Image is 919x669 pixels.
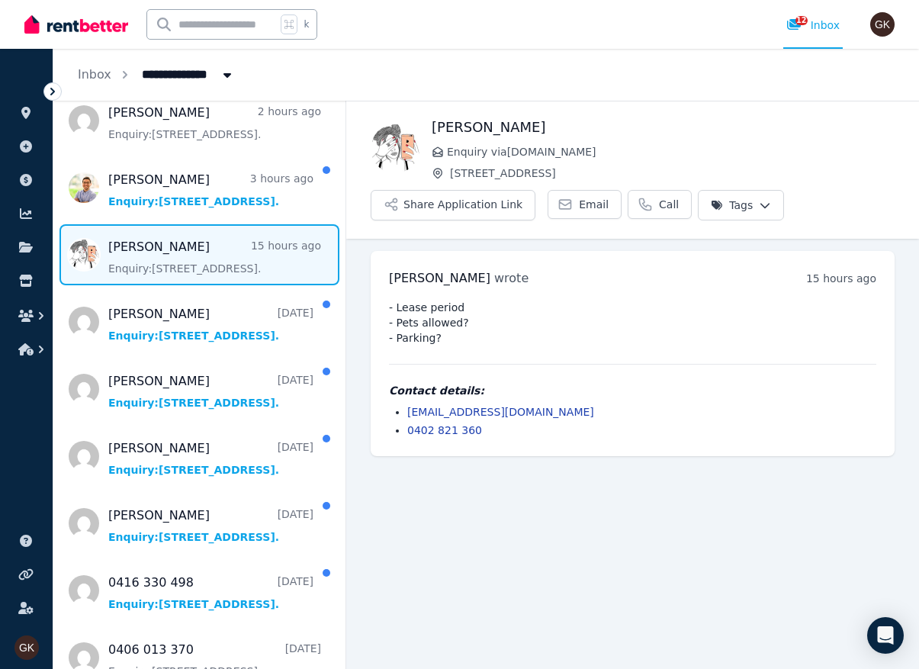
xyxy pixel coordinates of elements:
[407,424,482,436] a: 0402 821 360
[78,67,111,82] a: Inbox
[108,574,313,612] a: 0416 330 498[DATE]Enquiry:[STREET_ADDRESS].
[447,144,895,159] span: Enquiry via [DOMAIN_NAME]
[108,104,321,142] a: [PERSON_NAME]2 hours agoEnquiry:[STREET_ADDRESS].
[628,190,692,219] a: Call
[870,12,895,37] img: Georgia Kondos
[548,190,622,219] a: Email
[698,190,784,220] button: Tags
[579,197,609,212] span: Email
[450,166,895,181] span: [STREET_ADDRESS]
[407,406,594,418] a: [EMAIL_ADDRESS][DOMAIN_NAME]
[389,271,490,285] span: [PERSON_NAME]
[494,271,529,285] span: wrote
[786,18,840,33] div: Inbox
[304,18,309,31] span: k
[108,372,313,410] a: [PERSON_NAME][DATE]Enquiry:[STREET_ADDRESS].
[389,300,876,346] pre: - Lease period - Pets allowed? - Parking?
[867,617,904,654] div: Open Intercom Messenger
[432,117,895,138] h1: [PERSON_NAME]
[806,272,876,285] time: 15 hours ago
[53,49,259,101] nav: Breadcrumb
[14,635,39,660] img: Georgia Kondos
[108,305,313,343] a: [PERSON_NAME][DATE]Enquiry:[STREET_ADDRESS].
[795,16,808,25] span: 12
[108,439,313,478] a: [PERSON_NAME][DATE]Enquiry:[STREET_ADDRESS].
[108,238,321,276] a: [PERSON_NAME]15 hours agoEnquiry:[STREET_ADDRESS].
[108,171,313,209] a: [PERSON_NAME]3 hours agoEnquiry:[STREET_ADDRESS].
[389,383,876,398] h4: Contact details:
[711,198,753,213] span: Tags
[371,124,419,173] img: Vandana Rao Emaneni
[659,197,679,212] span: Call
[371,190,535,220] button: Share Application Link
[108,507,313,545] a: [PERSON_NAME][DATE]Enquiry:[STREET_ADDRESS].
[24,13,128,36] img: RentBetter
